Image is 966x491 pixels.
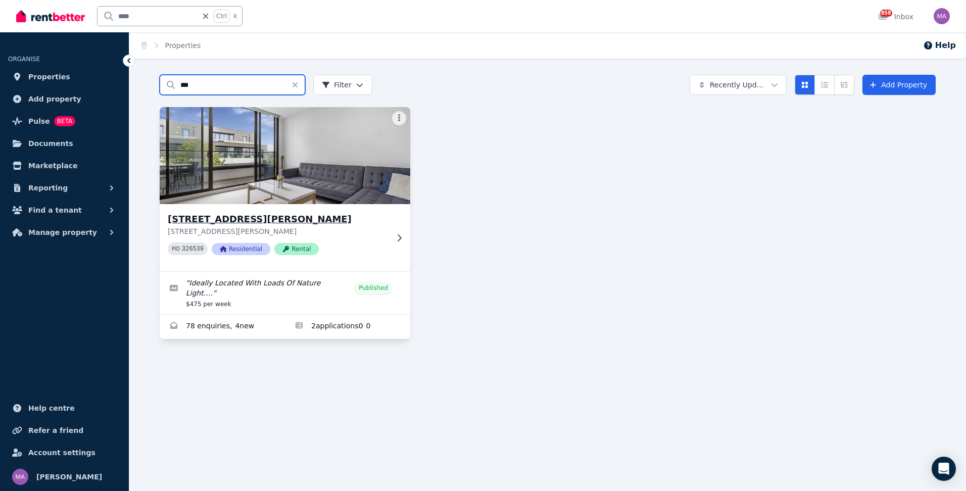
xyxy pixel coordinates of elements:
[834,75,854,95] button: Expanded list view
[36,471,102,483] span: [PERSON_NAME]
[160,107,410,271] a: 227/9 Hewitt Avenue, Footscray[STREET_ADDRESS][PERSON_NAME][STREET_ADDRESS][PERSON_NAME]PID 32653...
[8,398,121,418] a: Help centre
[28,71,70,83] span: Properties
[168,226,388,236] p: [STREET_ADDRESS][PERSON_NAME]
[8,89,121,109] a: Add property
[8,56,40,63] span: ORGANISE
[168,212,388,226] h3: [STREET_ADDRESS][PERSON_NAME]
[8,178,121,198] button: Reporting
[28,137,73,150] span: Documents
[54,116,75,126] span: BETA
[8,67,121,87] a: Properties
[233,12,237,20] span: k
[28,226,97,238] span: Manage property
[880,10,892,17] span: 858
[8,133,121,154] a: Documents
[313,75,372,95] button: Filter
[28,115,50,127] span: Pulse
[28,182,68,194] span: Reporting
[212,243,270,255] span: Residential
[291,75,305,95] button: Clear search
[154,105,417,207] img: 227/9 Hewitt Avenue, Footscray
[392,111,406,125] button: More options
[285,315,410,339] a: Applications for 227/9 Hewitt Avenue, Footscray
[28,93,81,105] span: Add property
[795,75,854,95] div: View options
[8,156,121,176] a: Marketplace
[322,80,352,90] span: Filter
[129,32,213,59] nav: Breadcrumb
[160,272,410,314] a: Edit listing: Ideally Located With Loads Of Nature Light….
[878,12,913,22] div: Inbox
[690,75,787,95] button: Recently Updated
[28,160,77,172] span: Marketplace
[28,447,95,459] span: Account settings
[12,469,28,485] img: Marc Angelone
[214,10,229,23] span: Ctrl
[172,246,180,252] small: PID
[710,80,767,90] span: Recently Updated
[160,315,285,339] a: Enquiries for 227/9 Hewitt Avenue, Footscray
[862,75,936,95] a: Add Property
[8,443,121,463] a: Account settings
[182,245,204,253] code: 326539
[165,41,201,50] a: Properties
[8,111,121,131] a: PulseBETA
[795,75,815,95] button: Card view
[28,204,82,216] span: Find a tenant
[28,402,75,414] span: Help centre
[28,424,83,436] span: Refer a friend
[8,200,121,220] button: Find a tenant
[923,39,956,52] button: Help
[8,222,121,242] button: Manage property
[274,243,319,255] span: Rental
[8,420,121,440] a: Refer a friend
[814,75,835,95] button: Compact list view
[932,457,956,481] div: Open Intercom Messenger
[16,9,85,24] img: RentBetter
[934,8,950,24] img: Marc Angelone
